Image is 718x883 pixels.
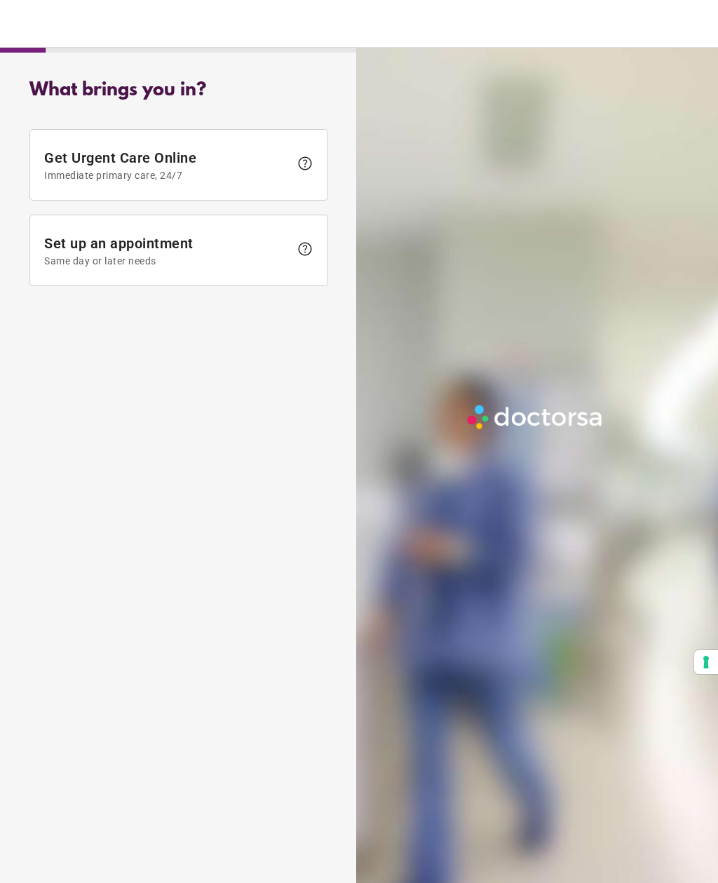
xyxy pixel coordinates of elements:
span: Get Urgent Care Online [44,149,290,181]
span: Set up an appointment [44,235,290,267]
span: Same day or later needs [44,255,290,267]
button: Your consent preferences for tracking technologies [694,650,718,674]
div: What brings you in? [29,80,328,101]
span: Immediate primary care, 24/7 [44,170,290,181]
span: help [297,155,313,172]
img: Logo-Doctorsa-trans-White-partial-flat.png [463,401,607,433]
span: help [297,241,313,257]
